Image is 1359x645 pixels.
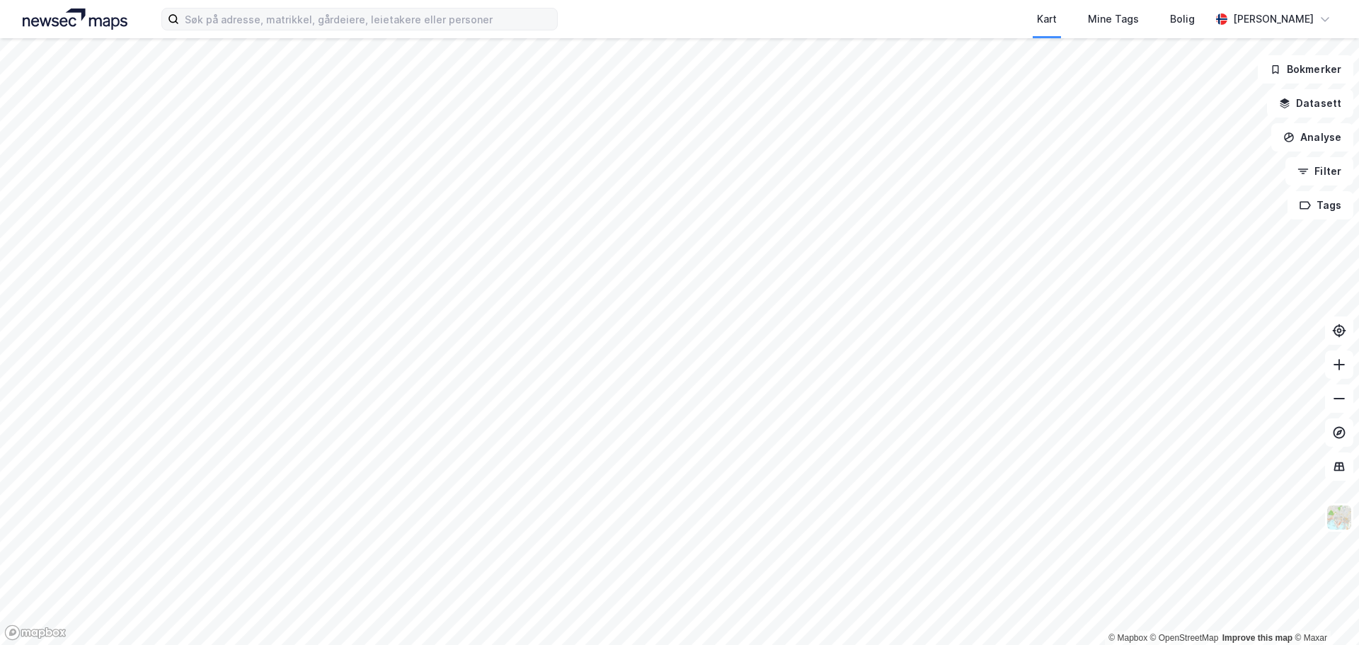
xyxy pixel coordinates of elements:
button: Analyse [1271,123,1353,152]
div: Mine Tags [1088,11,1139,28]
a: Mapbox [1108,633,1147,643]
iframe: Chat Widget [1288,577,1359,645]
button: Datasett [1267,89,1353,118]
a: Mapbox homepage [4,624,67,641]
div: [PERSON_NAME] [1233,11,1314,28]
img: Z [1326,504,1353,531]
a: OpenStreetMap [1150,633,1219,643]
div: Bolig [1170,11,1195,28]
button: Tags [1288,191,1353,219]
button: Filter [1285,157,1353,185]
a: Improve this map [1222,633,1292,643]
img: logo.a4113a55bc3d86da70a041830d287a7e.svg [23,8,127,30]
button: Bokmerker [1258,55,1353,84]
div: Kontrollprogram for chat [1288,577,1359,645]
div: Kart [1037,11,1057,28]
input: Søk på adresse, matrikkel, gårdeiere, leietakere eller personer [179,8,557,30]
